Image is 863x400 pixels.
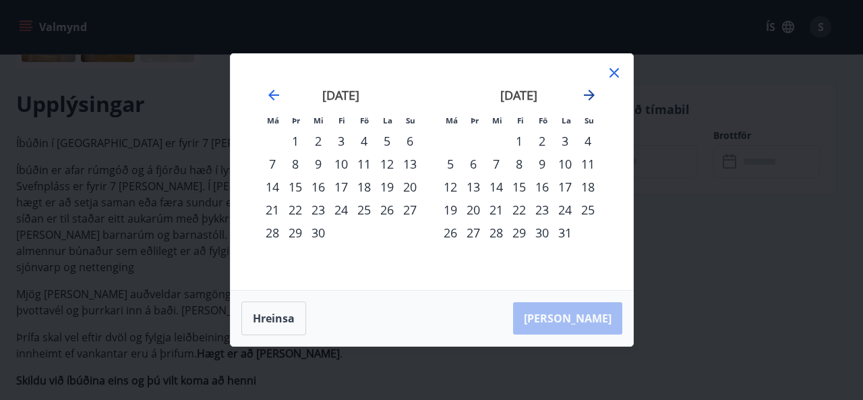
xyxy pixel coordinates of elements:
div: 12 [439,175,462,198]
td: Choose sunnudagur, 20. september 2026 as your check-in date. It’s available. [398,175,421,198]
div: 8 [284,152,307,175]
td: Choose fimmtudagur, 3. september 2026 as your check-in date. It’s available. [330,130,353,152]
div: 20 [462,198,485,221]
td: Choose laugardagur, 19. september 2026 as your check-in date. It’s available. [376,175,398,198]
div: 15 [508,175,531,198]
td: Choose föstudagur, 23. október 2026 as your check-in date. It’s available. [531,198,554,221]
div: 31 [554,221,576,244]
div: 21 [261,198,284,221]
div: 11 [353,152,376,175]
div: 14 [261,175,284,198]
td: Choose þriðjudagur, 27. október 2026 as your check-in date. It’s available. [462,221,485,244]
td: Choose þriðjudagur, 8. september 2026 as your check-in date. It’s available. [284,152,307,175]
div: 16 [307,175,330,198]
div: 22 [508,198,531,221]
div: 9 [307,152,330,175]
td: Choose mánudagur, 12. október 2026 as your check-in date. It’s available. [439,175,462,198]
td: Choose miðvikudagur, 28. október 2026 as your check-in date. It’s available. [485,221,508,244]
td: Choose laugardagur, 24. október 2026 as your check-in date. It’s available. [554,198,576,221]
td: Choose föstudagur, 2. október 2026 as your check-in date. It’s available. [531,130,554,152]
td: Choose mánudagur, 26. október 2026 as your check-in date. It’s available. [439,221,462,244]
td: Choose fimmtudagur, 24. september 2026 as your check-in date. It’s available. [330,198,353,221]
small: Þr [292,115,300,125]
div: 29 [508,221,531,244]
div: 5 [439,152,462,175]
div: 5 [376,130,398,152]
td: Choose þriðjudagur, 15. september 2026 as your check-in date. It’s available. [284,175,307,198]
td: Choose þriðjudagur, 6. október 2026 as your check-in date. It’s available. [462,152,485,175]
td: Choose fimmtudagur, 8. október 2026 as your check-in date. It’s available. [508,152,531,175]
div: 6 [462,152,485,175]
div: 30 [307,221,330,244]
td: Choose miðvikudagur, 14. október 2026 as your check-in date. It’s available. [485,175,508,198]
td: Choose miðvikudagur, 30. september 2026 as your check-in date. It’s available. [307,221,330,244]
div: 11 [576,152,599,175]
td: Choose fimmtudagur, 15. október 2026 as your check-in date. It’s available. [508,175,531,198]
strong: [DATE] [322,87,359,103]
div: 8 [508,152,531,175]
td: Choose laugardagur, 5. september 2026 as your check-in date. It’s available. [376,130,398,152]
small: Mi [314,115,324,125]
td: Choose fimmtudagur, 1. október 2026 as your check-in date. It’s available. [508,130,531,152]
div: 13 [462,175,485,198]
div: 19 [376,175,398,198]
td: Choose föstudagur, 11. september 2026 as your check-in date. It’s available. [353,152,376,175]
td: Choose miðvikudagur, 23. september 2026 as your check-in date. It’s available. [307,198,330,221]
div: 12 [376,152,398,175]
div: 27 [462,221,485,244]
td: Choose miðvikudagur, 2. september 2026 as your check-in date. It’s available. [307,130,330,152]
div: 3 [554,130,576,152]
small: La [383,115,392,125]
td: Choose þriðjudagur, 22. september 2026 as your check-in date. It’s available. [284,198,307,221]
div: 25 [576,198,599,221]
td: Choose föstudagur, 16. október 2026 as your check-in date. It’s available. [531,175,554,198]
td: Choose föstudagur, 4. september 2026 as your check-in date. It’s available. [353,130,376,152]
td: Choose mánudagur, 7. september 2026 as your check-in date. It’s available. [261,152,284,175]
div: 27 [398,198,421,221]
div: 28 [261,221,284,244]
td: Choose sunnudagur, 27. september 2026 as your check-in date. It’s available. [398,198,421,221]
strong: [DATE] [500,87,537,103]
small: Fi [517,115,524,125]
div: Move backward to switch to the previous month. [266,87,282,103]
td: Choose laugardagur, 26. september 2026 as your check-in date. It’s available. [376,198,398,221]
div: 21 [485,198,508,221]
td: Choose mánudagur, 5. október 2026 as your check-in date. It’s available. [439,152,462,175]
div: 6 [398,130,421,152]
small: Su [585,115,594,125]
small: Su [406,115,415,125]
td: Choose laugardagur, 12. september 2026 as your check-in date. It’s available. [376,152,398,175]
small: Mi [492,115,502,125]
td: Choose sunnudagur, 18. október 2026 as your check-in date. It’s available. [576,175,599,198]
div: 17 [330,175,353,198]
div: 17 [554,175,576,198]
td: Choose sunnudagur, 25. október 2026 as your check-in date. It’s available. [576,198,599,221]
div: 4 [576,130,599,152]
div: 10 [330,152,353,175]
div: 4 [353,130,376,152]
td: Choose föstudagur, 18. september 2026 as your check-in date. It’s available. [353,175,376,198]
div: 9 [531,152,554,175]
div: 29 [284,221,307,244]
small: Fö [360,115,369,125]
div: 10 [554,152,576,175]
div: Move forward to switch to the next month. [581,87,597,103]
td: Choose föstudagur, 30. október 2026 as your check-in date. It’s available. [531,221,554,244]
div: 26 [439,221,462,244]
td: Choose miðvikudagur, 16. september 2026 as your check-in date. It’s available. [307,175,330,198]
div: 20 [398,175,421,198]
td: Choose mánudagur, 21. september 2026 as your check-in date. It’s available. [261,198,284,221]
td: Choose laugardagur, 31. október 2026 as your check-in date. It’s available. [554,221,576,244]
td: Choose föstudagur, 9. október 2026 as your check-in date. It’s available. [531,152,554,175]
td: Choose þriðjudagur, 1. september 2026 as your check-in date. It’s available. [284,130,307,152]
td: Choose laugardagur, 3. október 2026 as your check-in date. It’s available. [554,130,576,152]
div: 7 [485,152,508,175]
td: Choose mánudagur, 19. október 2026 as your check-in date. It’s available. [439,198,462,221]
div: 16 [531,175,554,198]
small: Fi [338,115,345,125]
div: 3 [330,130,353,152]
td: Choose miðvikudagur, 7. október 2026 as your check-in date. It’s available. [485,152,508,175]
td: Choose mánudagur, 28. september 2026 as your check-in date. It’s available. [261,221,284,244]
div: 23 [531,198,554,221]
td: Choose fimmtudagur, 29. október 2026 as your check-in date. It’s available. [508,221,531,244]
